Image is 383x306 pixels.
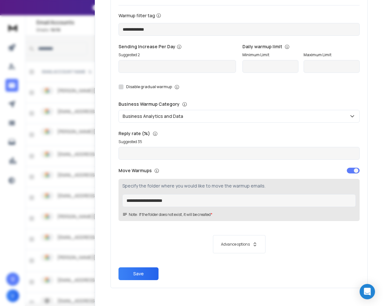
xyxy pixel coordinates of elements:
[118,167,237,174] p: Move Warmups
[242,43,360,50] p: Daily warmup limit
[118,13,360,18] label: Warmup filter tag
[242,52,298,57] label: Minimum Limit
[118,130,360,137] p: Reply rate (%)
[118,139,360,144] p: Suggested 35
[304,52,360,57] label: Maximum Limit
[221,242,250,247] p: Advance options
[126,84,172,89] label: Disable gradual warmup
[125,235,353,253] button: Advance options
[118,43,236,50] p: Sending Increase Per Day
[123,113,186,119] p: Business Analytics and Data
[118,101,360,107] p: Business Warmup Category
[122,183,356,189] p: Specify the folder where you would like to move the warmup emails.
[139,212,211,217] p: If the folder does not exist, it will be created
[122,212,138,217] span: Note:
[118,267,159,280] button: Save
[118,52,236,57] p: Suggested 2
[360,284,375,299] div: Open Intercom Messenger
